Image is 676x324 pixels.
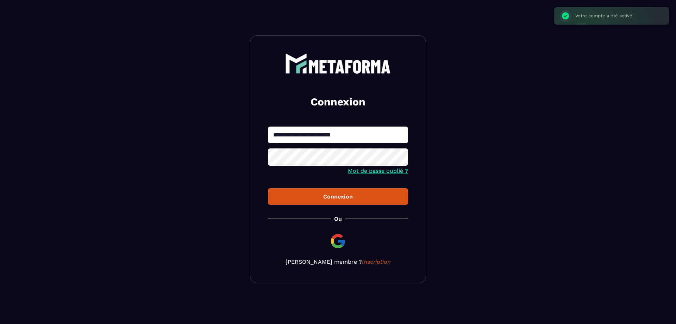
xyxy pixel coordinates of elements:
div: Connexion [274,193,402,200]
a: logo [268,53,408,74]
a: Inscription [362,258,391,265]
p: [PERSON_NAME] membre ? [268,258,408,265]
a: Mot de passe oublié ? [348,167,408,174]
p: Ou [334,215,342,222]
img: logo [285,53,391,74]
button: Connexion [268,188,408,205]
h2: Connexion [276,95,400,109]
img: google [330,233,346,250]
